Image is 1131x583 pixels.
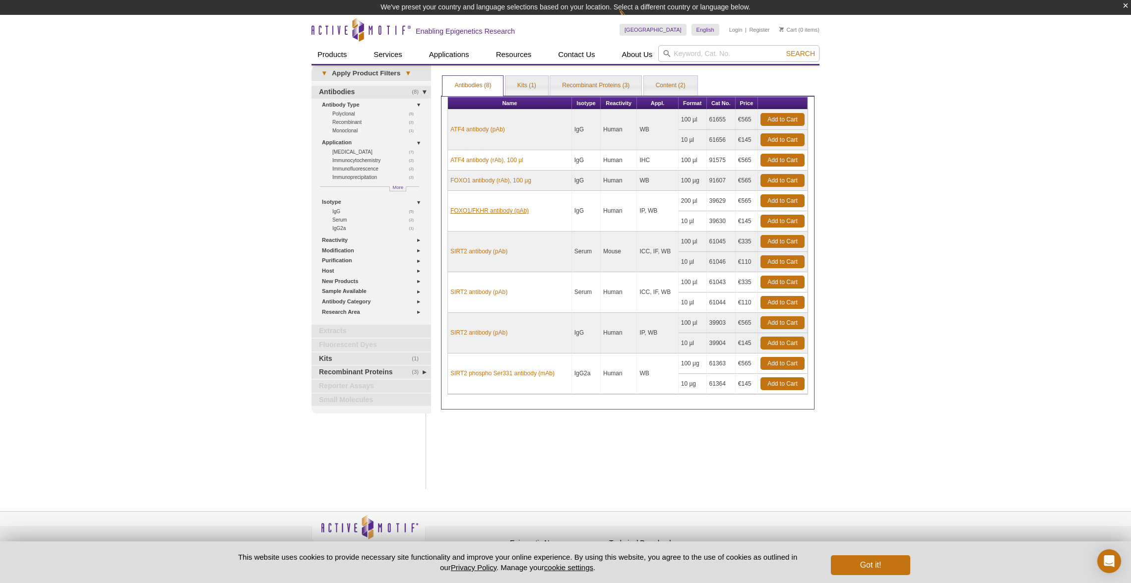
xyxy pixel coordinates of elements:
td: €145 [736,374,758,394]
a: (5)IgG [332,207,419,216]
li: | [745,24,747,36]
span: (2) [409,173,419,181]
a: Login [729,26,743,33]
td: 10 µl [679,211,707,232]
td: €565 [736,353,758,374]
a: (2)Immunocytochemistry [332,156,419,165]
td: Human [601,353,637,394]
td: WB [637,110,678,150]
a: Research Area [322,307,425,317]
th: Cat No. [707,97,736,110]
td: IgG [572,191,601,232]
a: Add to Cart [760,235,805,248]
a: Reactivity [322,235,425,245]
a: Extracts [312,325,431,338]
a: Cart [779,26,797,33]
td: IgG [572,313,601,353]
td: 61045 [707,232,736,252]
span: (1) [412,352,424,365]
td: 61655 [707,110,736,130]
a: Add to Cart [760,194,805,207]
a: Privacy Policy [431,537,469,552]
span: (2) [409,156,419,165]
td: 39630 [707,211,736,232]
a: Recombinant Proteins (3) [550,76,641,96]
td: €565 [736,313,758,333]
a: Reporter Assays [312,380,431,393]
a: New Products [322,276,425,287]
a: SIRT2 antibody (pAb) [450,288,507,296]
span: (2) [409,216,419,224]
button: cookie settings [544,563,593,572]
td: €335 [736,272,758,292]
span: (1) [409,126,419,135]
td: IgG2a [572,353,601,394]
td: 61043 [707,272,736,292]
span: (2) [409,165,419,173]
td: 91607 [707,171,736,191]
a: (1)Kits [312,352,431,365]
td: 39903 [707,313,736,333]
td: 10 µl [679,292,707,313]
a: Small Molecules [312,394,431,407]
a: Fluorescent Dyes [312,339,431,351]
button: Got it! [831,555,910,575]
a: Purification [322,255,425,266]
img: Change Here [619,7,645,31]
td: IgG [572,150,601,171]
table: Click to Verify - This site chose Symantec SSL for secure e-commerce and confidential communicati... [708,529,783,551]
a: Add to Cart [760,296,805,309]
a: Sample Available [322,286,425,296]
a: Privacy Policy [451,563,497,572]
td: 61363 [707,353,736,374]
a: Register [749,26,769,33]
a: (2)Immunofluorescence [332,165,419,173]
td: Human [601,150,637,171]
a: (2)Serum [332,216,419,224]
a: Add to Cart [760,133,805,146]
a: Antibody Category [322,296,425,307]
a: Add to Cart [760,174,805,187]
img: Your Cart [779,27,784,32]
td: IgG [572,110,601,150]
a: Contact Us [552,45,601,64]
a: FOXO1 antibody (rAb), 100 µg [450,176,531,185]
td: IgG [572,171,601,191]
td: WB [637,171,678,191]
a: Add to Cart [760,276,805,289]
td: 39904 [707,333,736,353]
a: Modification [322,245,425,256]
th: Price [736,97,758,110]
a: Add to Cart [760,113,805,126]
a: FOXO1/FKHR antibody (pAb) [450,206,529,215]
li: (0 items) [779,24,819,36]
h2: Enabling Epigenetics Research [416,27,515,36]
td: Human [601,272,637,313]
td: 10 µl [679,252,707,272]
a: Application [322,137,425,148]
td: 100 µg [679,353,707,374]
a: Add to Cart [760,215,805,228]
td: ICC, IF, WB [637,272,678,313]
a: More [389,186,406,191]
a: Kits (1) [505,76,548,96]
td: 100 µl [679,150,707,171]
span: (7) [409,148,419,156]
a: Services [368,45,408,64]
th: Reactivity [601,97,637,110]
a: (7)[MEDICAL_DATA] [332,148,419,156]
td: Human [601,313,637,353]
input: Keyword, Cat. No. [658,45,819,62]
td: Human [601,110,637,150]
span: Search [786,50,815,58]
a: Products [312,45,353,64]
h4: Technical Downloads [609,539,703,547]
a: ATF4 antibody (pAb) [450,125,505,134]
td: 100 µl [679,232,707,252]
td: €565 [736,191,758,211]
div: Open Intercom Messenger [1097,549,1121,573]
a: Add to Cart [760,337,805,350]
th: Appl. [637,97,678,110]
span: (5) [409,110,419,118]
td: €565 [736,171,758,191]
